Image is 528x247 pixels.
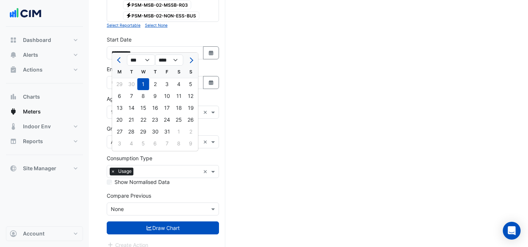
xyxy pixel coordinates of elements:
div: Thursday, May 16, 2024 [149,102,161,114]
div: 13 [114,102,126,114]
div: 15 [137,102,149,114]
div: Wednesday, May 8, 2024 [137,90,149,102]
label: Consumption Type [107,154,152,162]
div: Sunday, June 9, 2024 [185,138,197,149]
div: Saturday, June 1, 2024 [173,126,185,138]
div: Wednesday, May 29, 2024 [137,126,149,138]
div: Friday, May 10, 2024 [161,90,173,102]
div: 22 [137,114,149,126]
div: 23 [149,114,161,126]
span: Reports [23,138,43,145]
div: T [126,66,137,78]
button: Site Manager [6,161,83,176]
button: Account [6,226,83,241]
div: 30 [126,78,137,90]
app-icon: Actions [10,66,17,73]
button: Charts [6,89,83,104]
div: Open Intercom Messenger [503,222,521,240]
span: Clear [203,138,209,146]
span: Indoor Env [23,123,51,130]
div: Wednesday, May 22, 2024 [137,114,149,126]
label: End Date [107,65,129,73]
div: Friday, May 3, 2024 [161,78,173,90]
fa-icon: Electricity [126,2,132,7]
div: 3 [161,78,173,90]
app-icon: Charts [10,93,17,101]
div: Wednesday, May 15, 2024 [137,102,149,114]
div: Monday, May 20, 2024 [114,114,126,126]
div: 1 [137,78,149,90]
div: 1 [173,126,185,138]
button: Next month [186,54,195,66]
div: 5 [137,138,149,149]
fa-icon: Select Date [208,79,215,86]
div: 3 [114,138,126,149]
app-icon: Site Manager [10,165,17,172]
label: Compare Previous [107,192,151,200]
div: 8 [137,90,149,102]
div: 5 [185,78,197,90]
div: Wednesday, June 5, 2024 [137,138,149,149]
div: Friday, May 17, 2024 [161,102,173,114]
button: Draw Chart [107,221,219,234]
select: Select month [127,55,155,66]
span: Account [23,230,44,237]
div: 14 [126,102,137,114]
span: PSM-MSB-02-MSSB-R03 [123,0,192,9]
div: 27 [114,126,126,138]
div: 25 [173,114,185,126]
div: 4 [173,78,185,90]
div: Saturday, May 4, 2024 [173,78,185,90]
label: Show Normalised Data [114,178,170,186]
span: PSM-MSB-02-NON-ESS-BUS [123,11,200,20]
small: Select None [145,23,167,28]
div: 29 [114,78,126,90]
div: Friday, May 31, 2024 [161,126,173,138]
div: Saturday, May 11, 2024 [173,90,185,102]
div: 11 [173,90,185,102]
div: Monday, April 29, 2024 [114,78,126,90]
app-icon: Indoor Env [10,123,17,130]
div: 24 [161,114,173,126]
app-icon: Meters [10,108,17,115]
app-icon: Alerts [10,51,17,59]
div: Sunday, May 26, 2024 [185,114,197,126]
span: Alerts [23,51,38,59]
div: Thursday, May 9, 2024 [149,90,161,102]
button: Indoor Env [6,119,83,134]
div: 31 [161,126,173,138]
span: × [110,168,116,175]
div: Friday, May 24, 2024 [161,114,173,126]
div: Tuesday, April 30, 2024 [126,78,137,90]
button: Previous month [115,54,124,66]
span: Site Manager [23,165,56,172]
div: 28 [126,126,137,138]
div: 16 [149,102,161,114]
button: Reports [6,134,83,149]
select: Select year [155,55,183,66]
div: S [185,66,197,78]
div: Monday, May 27, 2024 [114,126,126,138]
div: Saturday, May 18, 2024 [173,102,185,114]
div: Sunday, May 12, 2024 [185,90,197,102]
div: 21 [126,114,137,126]
div: 7 [126,90,137,102]
fa-icon: Electricity [126,13,132,19]
div: 10 [161,90,173,102]
div: Monday, June 3, 2024 [114,138,126,149]
label: Start Date [107,36,132,43]
label: Aggregate Period [107,95,150,103]
div: Thursday, June 6, 2024 [149,138,161,149]
div: 4 [126,138,137,149]
div: 19 [185,102,197,114]
div: 7 [161,138,173,149]
button: Select Reportable [107,22,140,29]
fa-icon: Select Date [208,50,215,56]
div: Monday, May 13, 2024 [114,102,126,114]
div: Tuesday, May 7, 2024 [126,90,137,102]
span: Actions [23,66,43,73]
button: Select None [145,22,167,29]
span: Charts [23,93,40,101]
div: 9 [149,90,161,102]
button: Alerts [6,47,83,62]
